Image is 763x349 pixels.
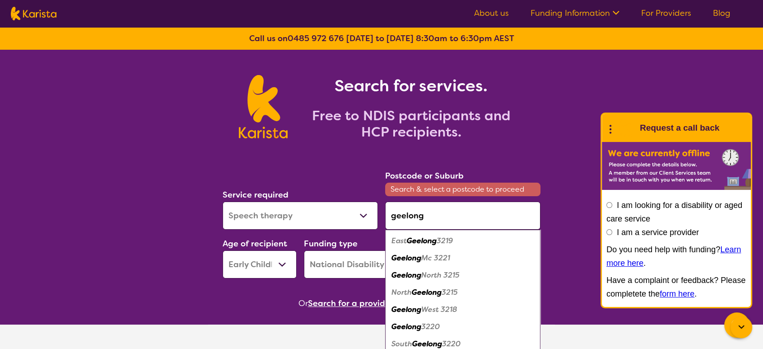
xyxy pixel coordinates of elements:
input: Type [385,202,540,230]
em: North [391,288,412,297]
img: Karista [616,119,634,137]
span: Or [298,297,308,310]
label: Service required [223,189,288,200]
b: Call us on [DATE] to [DATE] 8:30am to 6:30pm AEST [249,33,514,44]
h1: Request a call back [640,121,719,135]
div: Geelong 3220 [390,318,536,335]
em: 3220 [442,339,461,349]
label: Age of recipient [223,238,287,249]
em: Geelong [391,253,421,263]
label: I am a service provider [617,228,699,237]
em: Geelong [412,288,442,297]
a: Funding Information [530,8,619,19]
div: Geelong Mc 3221 [390,250,536,267]
a: About us [474,8,509,19]
em: East [391,236,407,245]
a: Blog [713,8,730,19]
em: 3219 [437,236,453,245]
div: North Geelong 3215 [390,284,536,301]
div: East Geelong 3219 [390,232,536,250]
em: Geelong [391,322,421,331]
button: Search for a provider to leave a review [308,297,465,310]
h1: Search for services. [298,75,524,97]
a: For Providers [641,8,691,19]
a: form here [660,289,694,298]
label: Postcode or Suburb [385,170,464,181]
img: Karista logo [11,7,56,20]
em: 3215 [442,288,458,297]
em: North 3215 [421,270,460,280]
img: Karista offline chat form to request call back [602,142,751,190]
em: Geelong [412,339,442,349]
em: Geelong [407,236,437,245]
label: Funding type [304,238,358,249]
label: I am looking for a disability or aged care service [606,201,742,223]
div: Geelong North 3215 [390,267,536,284]
em: South [391,339,412,349]
a: 0485 972 676 [288,33,344,44]
em: 3220 [421,322,440,331]
p: Have a complaint or feedback? Please completete the . [606,274,746,301]
span: Search & select a postcode to proceed [385,183,540,196]
em: Mc 3221 [421,253,450,263]
h2: Free to NDIS participants and HCP recipients. [298,108,524,140]
img: Karista logo [239,75,287,138]
div: Geelong West 3218 [390,301,536,318]
em: West 3218 [421,305,457,314]
em: Geelong [391,270,421,280]
button: Channel Menu [724,312,749,338]
p: Do you need help with funding? . [606,243,746,270]
em: Geelong [391,305,421,314]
